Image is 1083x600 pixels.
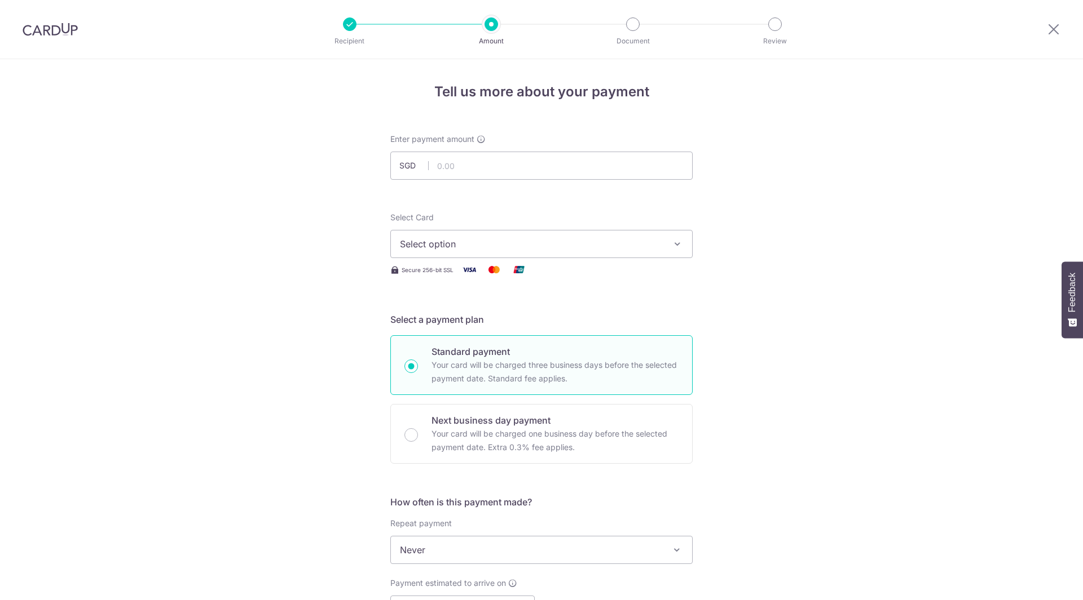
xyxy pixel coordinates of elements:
p: Document [591,35,675,47]
h5: How often is this payment made? [390,495,693,509]
p: Standard payment [432,345,679,358]
img: Visa [458,263,481,277]
input: 0.00 [390,152,693,180]
p: Amount [450,35,533,47]
p: Recipient [308,35,391,47]
span: translation missing: en.payables.payment_networks.credit_card.summary.labels.select_card [390,212,434,222]
p: Next business day payment [432,414,679,427]
img: Union Pay [508,263,530,277]
span: Enter payment amount [390,134,474,145]
span: Never [390,536,693,564]
p: Your card will be charged one business day before the selected payment date. Extra 0.3% fee applies. [432,427,679,454]
p: Your card will be charged three business days before the selected payment date. Standard fee appl... [432,358,679,385]
span: Select option [400,237,663,251]
span: SGD [399,160,429,171]
h5: Select a payment plan [390,313,693,326]
img: CardUp [23,23,78,36]
button: Select option [390,230,693,258]
h4: Tell us more about your payment [390,82,693,102]
p: Review [733,35,817,47]
span: Feedback [1067,273,1077,312]
span: Secure 256-bit SSL [402,265,454,274]
span: Payment estimated to arrive on [390,577,506,589]
span: Never [391,536,692,563]
button: Feedback - Show survey [1062,261,1083,338]
label: Repeat payment [390,518,452,529]
img: Mastercard [483,263,505,277]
